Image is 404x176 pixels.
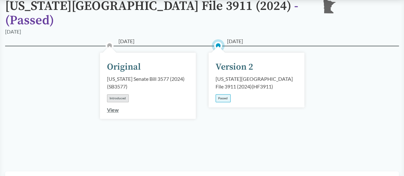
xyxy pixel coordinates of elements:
[5,28,21,35] div: [DATE]
[118,37,134,45] span: [DATE]
[107,94,129,102] div: Introduced
[227,37,243,45] span: [DATE]
[107,60,141,74] div: Original
[107,75,189,90] div: [US_STATE] Senate Bill 3577 (2024) ( SB3577 )
[216,94,231,102] div: Passed
[107,107,119,113] a: View
[216,60,253,74] div: Version 2
[216,75,297,90] div: [US_STATE][GEOGRAPHIC_DATA] File 3911 (2024) ( HF3911 )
